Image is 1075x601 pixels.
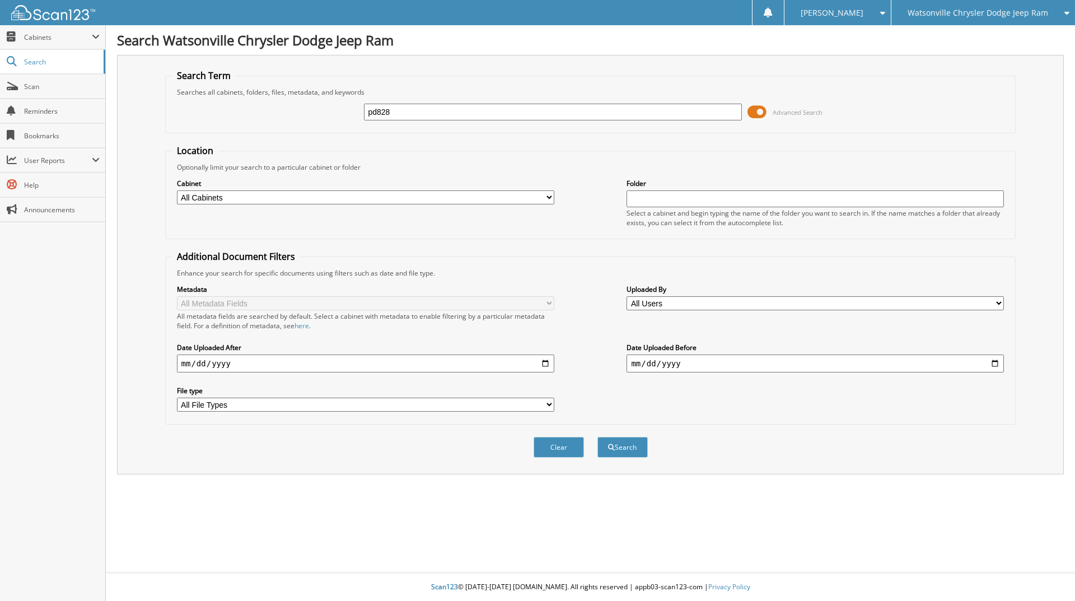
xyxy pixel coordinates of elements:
[773,108,822,117] span: Advanced Search
[627,355,1004,372] input: end
[171,250,301,263] legend: Additional Document Filters
[24,156,92,165] span: User Reports
[627,343,1004,352] label: Date Uploaded Before
[627,208,1004,227] div: Select a cabinet and begin typing the name of the folder you want to search in. If the name match...
[801,10,863,16] span: [PERSON_NAME]
[177,343,554,352] label: Date Uploaded After
[24,131,100,141] span: Bookmarks
[177,355,554,372] input: start
[177,179,554,188] label: Cabinet
[708,582,750,591] a: Privacy Policy
[177,285,554,294] label: Metadata
[117,31,1064,49] h1: Search Watsonville Chrysler Dodge Jeep Ram
[627,285,1004,294] label: Uploaded By
[295,321,309,330] a: here
[24,106,100,116] span: Reminders
[171,69,236,82] legend: Search Term
[431,582,458,591] span: Scan123
[24,82,100,91] span: Scan
[627,179,1004,188] label: Folder
[24,57,98,67] span: Search
[171,87,1010,97] div: Searches all cabinets, folders, files, metadata, and keywords
[106,574,1075,601] div: © [DATE]-[DATE] [DOMAIN_NAME]. All rights reserved | appb03-scan123-com |
[11,5,95,20] img: scan123-logo-white.svg
[534,437,584,458] button: Clear
[171,145,219,157] legend: Location
[24,32,92,42] span: Cabinets
[24,180,100,190] span: Help
[171,162,1010,172] div: Optionally limit your search to a particular cabinet or folder
[171,268,1010,278] div: Enhance your search for specific documents using filters such as date and file type.
[597,437,648,458] button: Search
[177,386,554,395] label: File type
[908,10,1048,16] span: Watsonville Chrysler Dodge Jeep Ram
[24,205,100,215] span: Announcements
[177,311,554,330] div: All metadata fields are searched by default. Select a cabinet with metadata to enable filtering b...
